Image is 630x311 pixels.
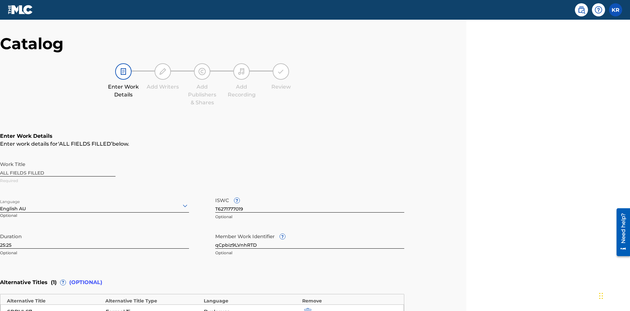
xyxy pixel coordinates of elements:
[225,83,258,99] div: Add Recording
[58,141,112,147] span: ALL FIELDS FILLED
[609,3,622,16] div: User Menu
[119,68,127,75] img: step indicator icon for Enter Work Details
[302,298,397,304] div: Remove
[198,68,206,75] img: step indicator icon for Add Publishers & Shares
[215,250,404,256] p: Optional
[612,206,630,259] iframe: Resource Center
[595,6,602,14] img: help
[159,68,167,75] img: step indicator icon for Add Writers
[264,83,297,91] div: Review
[280,234,285,239] span: ?
[575,3,588,16] a: Public Search
[7,298,102,304] div: Alternative Title
[146,83,179,91] div: Add Writers
[112,141,129,147] span: below.
[60,280,66,285] span: ?
[8,5,33,14] img: MLC Logo
[186,83,219,107] div: Add Publishers & Shares
[59,141,111,147] span: ALL FIELDS FILLED
[69,279,102,286] span: (OPTIONAL)
[105,298,200,304] div: Alternative Title Type
[234,198,240,203] span: ?
[238,68,245,75] img: step indicator icon for Add Recording
[215,214,404,220] p: Optional
[107,83,140,99] div: Enter Work Details
[51,279,57,286] span: ( 1 )
[277,68,285,75] img: step indicator icon for Review
[597,280,630,311] iframe: Chat Widget
[577,6,585,14] img: search
[592,3,605,16] div: Help
[599,286,603,306] div: Drag
[204,298,299,304] div: Language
